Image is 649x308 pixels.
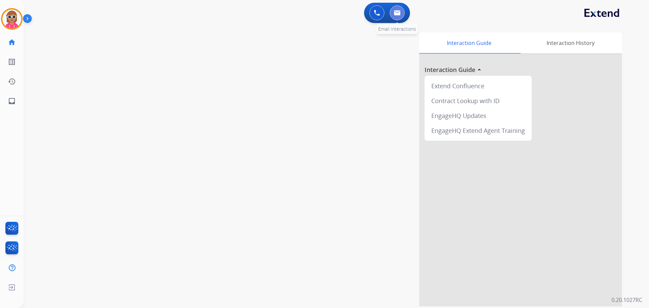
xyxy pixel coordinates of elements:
[8,77,16,86] mat-icon: history
[427,93,529,108] div: Contract Lookup with ID
[8,97,16,105] mat-icon: inbox
[427,78,529,93] div: Extend Confluence
[519,32,622,53] div: Interaction History
[427,108,529,123] div: EngageHQ Updates
[378,26,416,32] span: Email Interactions
[427,123,529,138] div: EngageHQ Extend Agent Training
[419,32,519,53] div: Interaction Guide
[2,9,21,28] img: avatar
[8,38,16,46] mat-icon: home
[8,58,16,66] mat-icon: list_alt
[611,296,642,304] p: 0.20.1027RC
